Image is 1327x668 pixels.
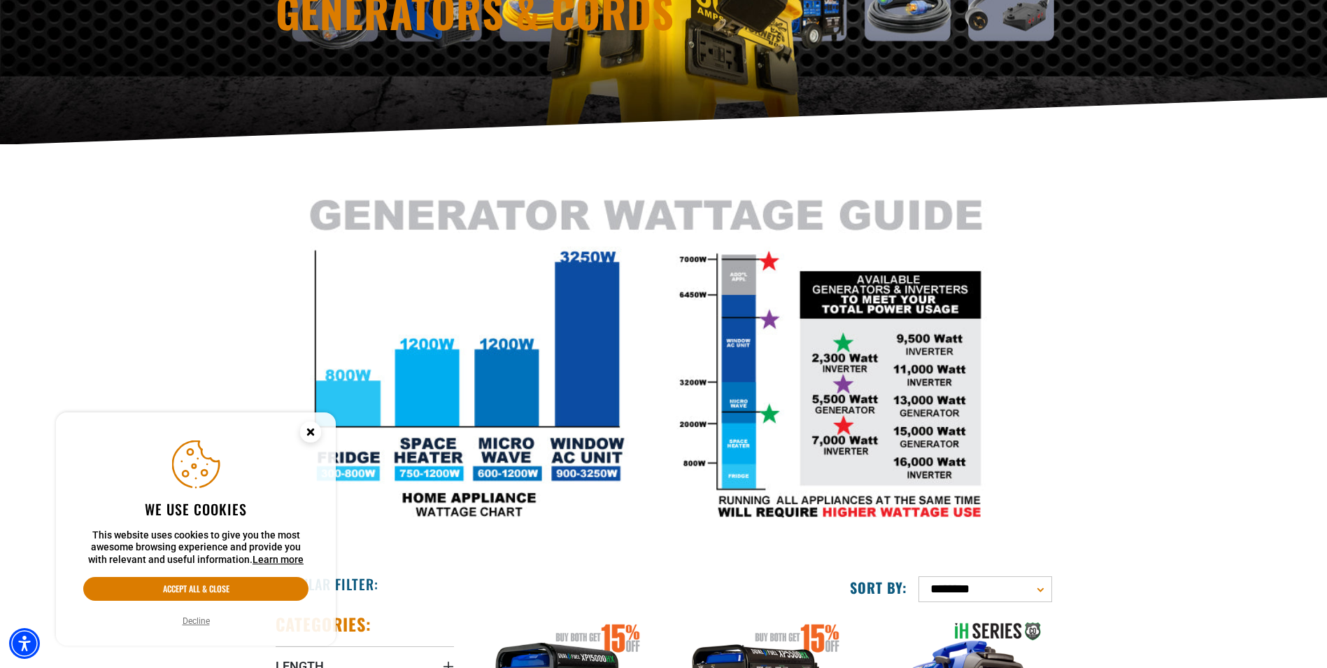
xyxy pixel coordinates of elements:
a: This website uses cookies to give you the most awesome browsing experience and provide you with r... [253,554,304,565]
button: Accept all & close [83,577,308,601]
div: Accessibility Menu [9,628,40,659]
button: Close this option [285,412,336,456]
aside: Cookie Consent [56,412,336,646]
h2: We use cookies [83,500,308,518]
label: Sort by: [850,578,907,597]
p: This website uses cookies to give you the most awesome browsing experience and provide you with r... [83,529,308,566]
button: Decline [178,614,214,628]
